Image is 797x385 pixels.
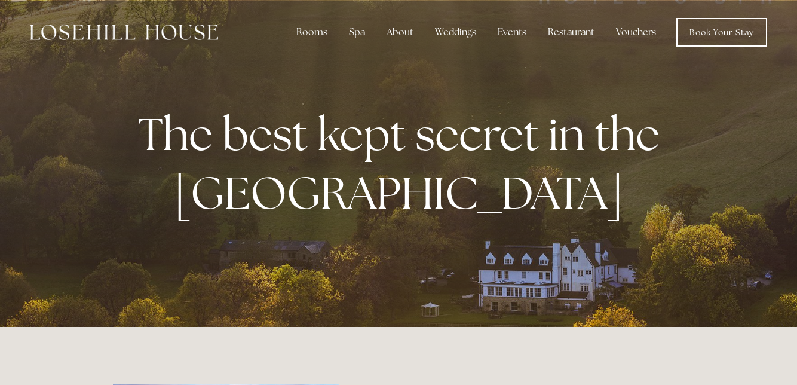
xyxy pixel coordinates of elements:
[425,20,486,44] div: Weddings
[377,20,423,44] div: About
[606,20,666,44] a: Vouchers
[538,20,604,44] div: Restaurant
[287,20,337,44] div: Rooms
[676,18,767,47] a: Book Your Stay
[488,20,536,44] div: Events
[138,105,669,222] strong: The best kept secret in the [GEOGRAPHIC_DATA]
[30,25,218,40] img: Losehill House
[339,20,375,44] div: Spa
